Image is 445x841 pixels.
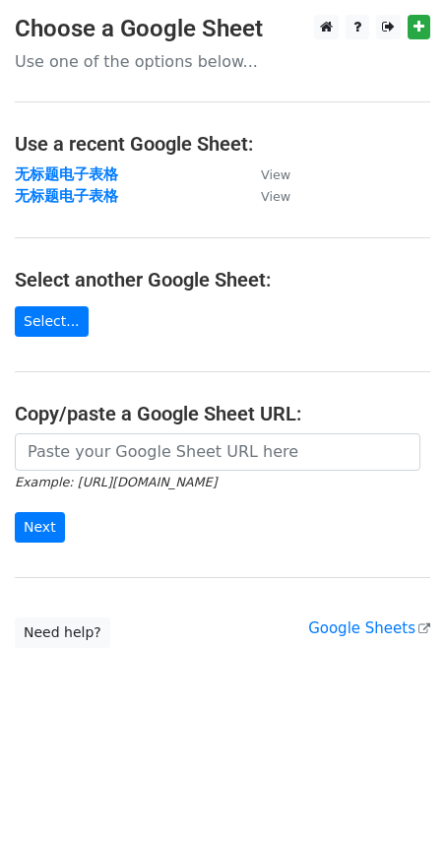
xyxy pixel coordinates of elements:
small: Example: [URL][DOMAIN_NAME] [15,475,217,489]
a: View [241,187,290,205]
a: 无标题电子表格 [15,187,118,205]
small: View [261,189,290,204]
p: Use one of the options below... [15,51,430,72]
h4: Use a recent Google Sheet: [15,132,430,156]
a: Need help? [15,617,110,648]
small: View [261,167,290,182]
h4: Copy/paste a Google Sheet URL: [15,402,430,425]
a: View [241,165,290,183]
a: 无标题电子表格 [15,165,118,183]
input: Next [15,512,65,543]
input: Paste your Google Sheet URL here [15,433,420,471]
h4: Select another Google Sheet: [15,268,430,291]
h3: Choose a Google Sheet [15,15,430,43]
a: Select... [15,306,89,337]
a: Google Sheets [308,619,430,637]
